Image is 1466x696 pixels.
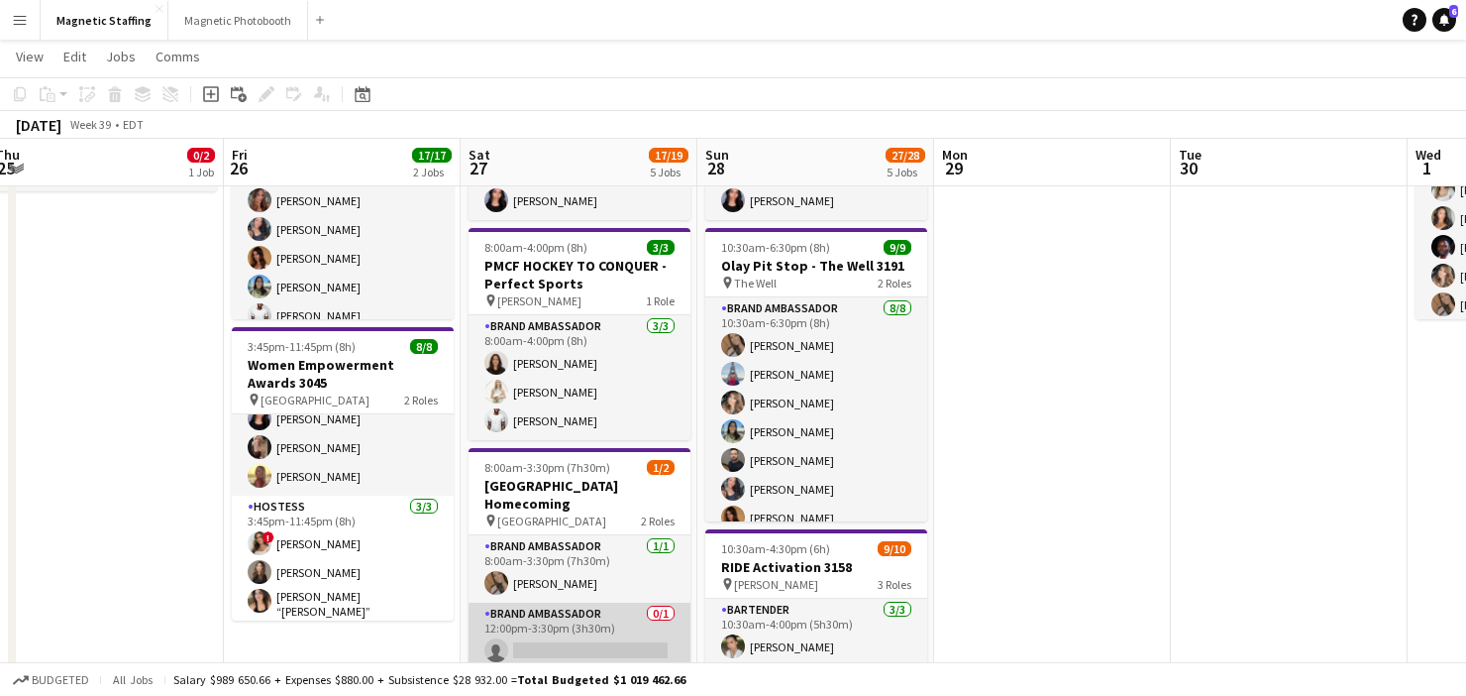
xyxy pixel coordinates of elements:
[466,157,490,179] span: 27
[55,44,94,69] a: Edit
[650,165,687,179] div: 5 Jobs
[232,356,454,392] h3: Women Empowerment Awards 3045
[16,115,61,135] div: [DATE]
[187,148,215,163] span: 0/2
[705,228,927,522] app-job-card: 10:30am-6:30pm (8h)9/9Olay Pit Stop - The Well 3191 The Well2 RolesBrand Ambassador8/810:30am-6:3...
[32,673,89,687] span: Budgeted
[469,228,690,440] app-job-card: 8:00am-4:00pm (8h)3/3PMCF HOCKEY TO CONQUER - Perfect Sports [PERSON_NAME]1 RoleBrand Ambassador3...
[410,339,438,354] span: 8/8
[1179,146,1202,164] span: Tue
[705,297,927,566] app-card-role: Brand Ambassador8/810:30am-6:30pm (8h)[PERSON_NAME][PERSON_NAME][PERSON_NAME][PERSON_NAME][PERSON...
[942,146,968,164] span: Mon
[705,146,729,164] span: Sun
[878,577,911,592] span: 3 Roles
[229,157,248,179] span: 26
[168,1,308,40] button: Magnetic Photobooth
[497,293,581,308] span: [PERSON_NAME]
[702,157,729,179] span: 28
[41,1,168,40] button: Magnetic Staffing
[1432,8,1456,32] a: 6
[887,165,924,179] div: 5 Jobs
[404,393,438,407] span: 2 Roles
[886,148,925,163] span: 27/28
[262,531,274,543] span: !
[705,257,927,275] h3: Olay Pit Stop - The Well 3191
[1413,157,1441,179] span: 1
[469,603,690,670] app-card-role: Brand Ambassador0/112:00pm-3:30pm (3h30m)
[646,293,675,308] span: 1 Role
[878,276,911,290] span: 2 Roles
[232,327,454,621] app-job-card: 3:45pm-11:45pm (8h)8/8Women Empowerment Awards 3045 [GEOGRAPHIC_DATA]2 RolesBrand Ambassador5/53:...
[148,44,208,69] a: Comms
[261,393,369,407] span: [GEOGRAPHIC_DATA]
[98,44,144,69] a: Jobs
[469,315,690,440] app-card-role: Brand Ambassador3/38:00am-4:00pm (8h)[PERSON_NAME][PERSON_NAME][PERSON_NAME]
[649,148,688,163] span: 17/19
[647,460,675,475] span: 1/2
[232,496,454,627] app-card-role: Hostess3/33:45pm-11:45pm (8h)![PERSON_NAME][PERSON_NAME][PERSON_NAME] “[PERSON_NAME]” [PERSON_NAME]
[248,339,356,354] span: 3:45pm-11:45pm (8h)
[188,165,214,179] div: 1 Job
[1176,157,1202,179] span: 30
[1449,5,1458,18] span: 6
[469,477,690,513] h3: [GEOGRAPHIC_DATA] Homecoming
[721,240,830,255] span: 10:30am-6:30pm (8h)
[641,514,675,528] span: 2 Roles
[517,672,685,687] span: Total Budgeted $1 019 462.66
[156,48,200,65] span: Comms
[705,558,927,576] h3: RIDE Activation 3158
[721,541,830,556] span: 10:30am-4:30pm (6h)
[878,541,911,556] span: 9/10
[647,240,675,255] span: 3/3
[469,257,690,292] h3: PMCF HOCKEY TO CONQUER - Perfect Sports
[173,672,685,687] div: Salary $989 650.66 + Expenses $880.00 + Subsistence $28 932.00 =
[497,514,606,528] span: [GEOGRAPHIC_DATA]
[469,535,690,603] app-card-role: Brand Ambassador1/18:00am-3:30pm (7h30m)[PERSON_NAME]
[469,146,490,164] span: Sat
[469,448,690,670] app-job-card: 8:00am-3:30pm (7h30m)1/2[GEOGRAPHIC_DATA] Homecoming [GEOGRAPHIC_DATA]2 RolesBrand Ambassador1/18...
[8,44,52,69] a: View
[734,276,777,290] span: The Well
[106,48,136,65] span: Jobs
[884,240,911,255] span: 9/9
[232,146,248,164] span: Fri
[484,240,587,255] span: 8:00am-4:00pm (8h)
[1415,146,1441,164] span: Wed
[10,669,92,691] button: Budgeted
[734,577,818,592] span: [PERSON_NAME]
[123,117,144,132] div: EDT
[484,460,610,475] span: 8:00am-3:30pm (7h30m)
[413,165,451,179] div: 2 Jobs
[109,672,157,687] span: All jobs
[63,48,86,65] span: Edit
[939,157,968,179] span: 29
[232,95,454,364] app-card-role: Brand Ambassador8/811:00am-9:00pm (10h)[PERSON_NAME][PERSON_NAME][PERSON_NAME][PERSON_NAME][PERSO...
[65,117,115,132] span: Week 39
[412,148,452,163] span: 17/17
[16,48,44,65] span: View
